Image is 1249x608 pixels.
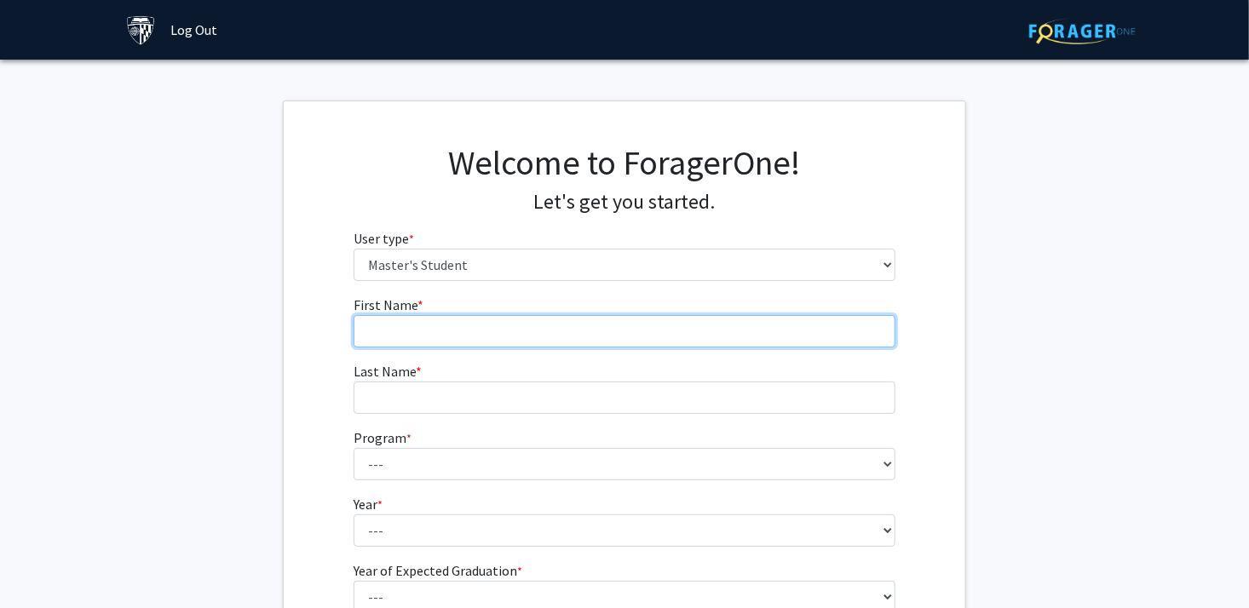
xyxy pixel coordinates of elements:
span: First Name [354,296,417,313]
span: Last Name [354,363,416,380]
label: Program [354,427,412,448]
img: Johns Hopkins University Logo [126,15,156,45]
h1: Welcome to ForagerOne! [354,142,896,183]
label: Year of Expected Graduation [354,560,522,581]
img: ForagerOne Logo [1029,18,1136,44]
h4: Let's get you started. [354,190,896,215]
label: Year [354,494,383,514]
label: User type [354,228,414,249]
